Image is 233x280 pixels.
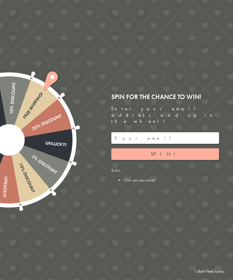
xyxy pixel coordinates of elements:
div: Unlucky! [1,140,12,198]
input: Your email [111,132,219,144]
button: Spin! [111,148,219,160]
span: Spin! [151,151,180,157]
div: 10% Discount [6,82,16,140]
div: 20% Discount [8,113,62,142]
div: Free shipping! [7,91,44,142]
a: I don't feel lucky [192,266,227,277]
div: Rules: [111,168,219,183]
div: 10% Discount [6,139,35,193]
li: One spin per email [123,177,219,183]
div: Enter your email address and spin the wheel! [111,106,219,125]
div: 5% Discount [7,138,58,175]
div: Spin for the chance to win! [111,93,219,101]
div: Unlucky! [8,137,66,148]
